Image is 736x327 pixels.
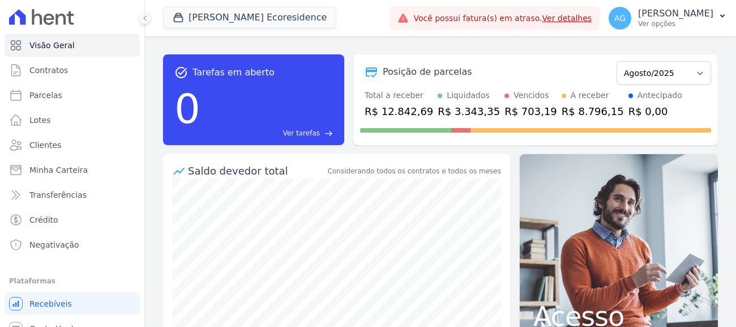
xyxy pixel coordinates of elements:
span: AG [614,14,626,22]
div: R$ 3.343,35 [438,104,500,119]
span: Ver tarefas [283,128,320,138]
span: Contratos [29,65,68,76]
span: Visão Geral [29,40,75,51]
a: Minha Carteira [5,159,140,181]
a: Negativação [5,233,140,256]
a: Clientes [5,134,140,156]
span: Negativação [29,239,79,250]
a: Ver detalhes [542,14,592,23]
div: R$ 12.842,69 [365,104,433,119]
div: 0 [174,79,200,138]
div: R$ 0,00 [628,104,682,119]
p: Ver opções [638,19,713,28]
div: R$ 8.796,15 [562,104,624,119]
a: Lotes [5,109,140,131]
span: Parcelas [29,90,62,101]
div: Posição de parcelas [383,65,472,79]
div: Plataformas [9,274,135,288]
span: Transferências [29,189,87,201]
span: task_alt [174,66,188,79]
a: Crédito [5,209,140,231]
span: Clientes [29,139,61,151]
div: Antecipado [637,90,682,101]
a: Visão Geral [5,34,140,57]
div: Saldo devedor total [188,163,326,179]
div: A receber [571,90,609,101]
div: Total a receber [365,90,433,101]
div: R$ 703,19 [504,104,557,119]
a: Parcelas [5,84,140,107]
span: Minha Carteira [29,164,88,176]
p: [PERSON_NAME] [638,8,713,19]
div: Liquidados [447,90,490,101]
span: Crédito [29,214,58,226]
a: Contratos [5,59,140,82]
button: AG [PERSON_NAME] Ver opções [600,2,736,34]
button: [PERSON_NAME] Ecoresidence [163,7,336,28]
a: Recebíveis [5,292,140,315]
a: Ver tarefas east [205,128,333,138]
span: Tarefas em aberto [192,66,275,79]
a: Transferências [5,184,140,206]
span: Lotes [29,114,51,126]
div: Vencidos [514,90,549,101]
div: Considerando todos os contratos e todos os meses [328,166,501,176]
span: Recebíveis [29,298,72,309]
span: east [324,129,333,138]
span: Você possui fatura(s) em atraso. [413,12,592,24]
